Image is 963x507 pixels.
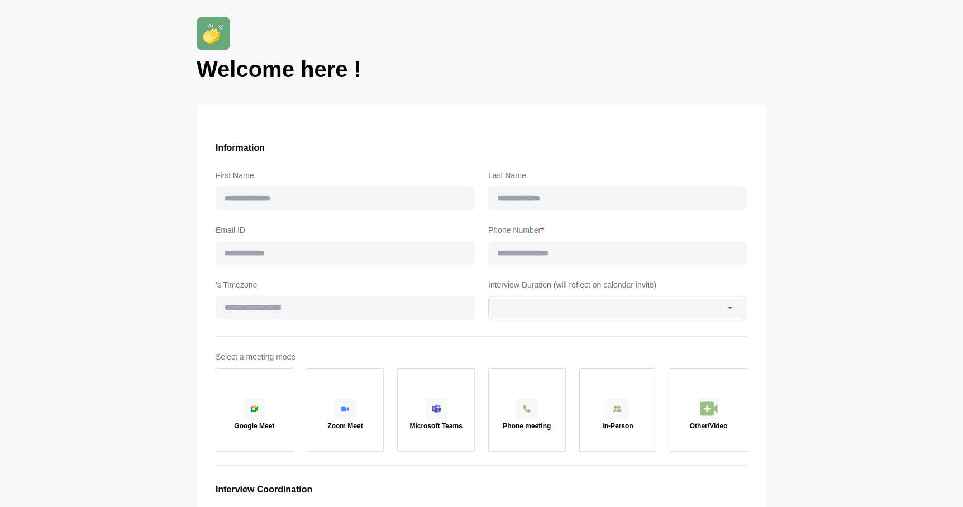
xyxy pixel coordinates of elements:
p: Google Meet [234,423,274,429]
label: First Name [216,169,475,182]
label: 's Timezone [216,278,475,291]
label: Email ID [216,223,475,237]
label: Select a meeting mode [216,350,747,363]
label: Last Name [488,169,747,182]
h3: Information [216,141,747,155]
p: In-Person [602,423,633,429]
h1: Welcome here ! [197,55,766,84]
p: Zoom Meet [327,423,363,429]
label: Phone Number [488,223,747,237]
p: Microsoft Teams [409,423,462,429]
p: Other/Video [690,423,728,429]
label: Interview Duration (will reflect on calendar invite) [488,278,747,291]
p: Phone meeting [503,423,551,429]
h3: Interview Coordination [216,482,747,497]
